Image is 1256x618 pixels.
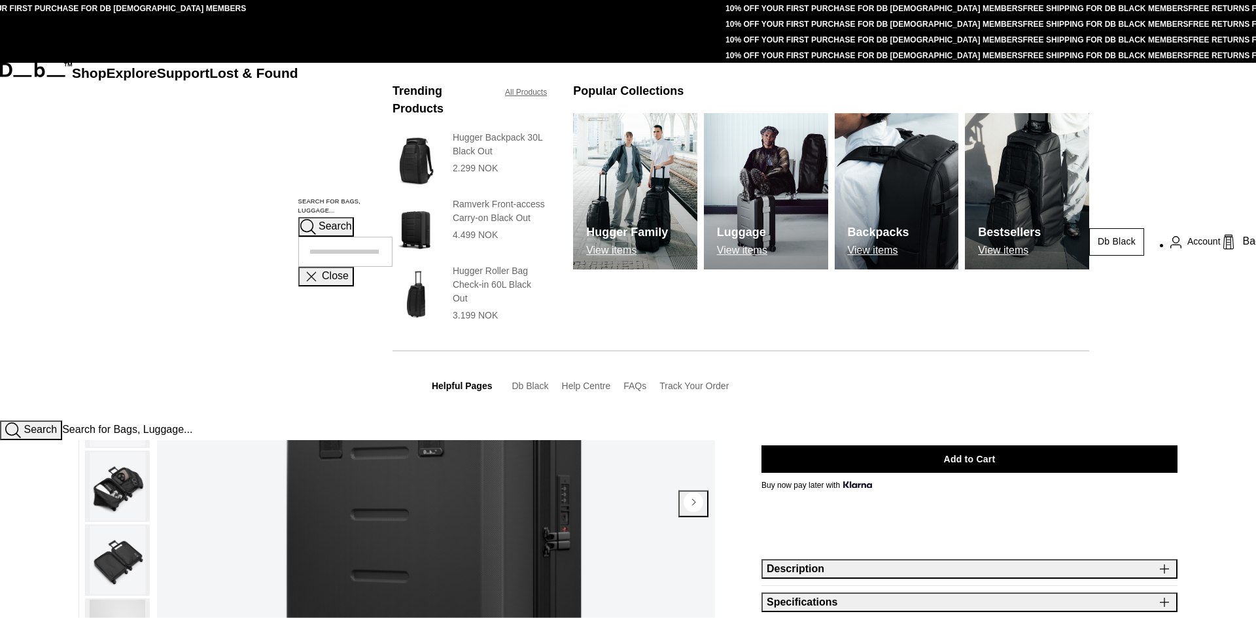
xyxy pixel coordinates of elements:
a: 10% OFF YOUR FIRST PURCHASE FOR DB [DEMOGRAPHIC_DATA] MEMBERS [725,51,1022,60]
a: Db Bestsellers View items [965,113,1089,269]
span: Account [1187,235,1221,249]
a: FAQs [623,381,646,391]
span: Close [322,270,349,281]
button: Ramverk Carry-on Black Out [85,524,150,596]
h3: Bestsellers [978,224,1041,241]
h3: Popular Collections [573,82,684,100]
h3: Hugger Family [586,224,668,241]
h3: Luggage [717,224,767,241]
button: Next slide [678,490,708,517]
img: Ramverk Carry-on Black Out [90,526,145,594]
label: Search for Bags, Luggage... [298,197,392,216]
a: Db Black [1089,228,1144,256]
h3: Hugger Roller Bag Check-in 60L Black Out [453,264,547,305]
nav: Main Navigation [72,63,298,421]
span: Buy now pay later with [761,479,872,491]
a: Db Black [512,381,548,391]
a: FREE SHIPPING FOR DB BLACK MEMBERS [1023,20,1189,29]
img: Hugger Roller Bag Check-in 60L Black Out [392,264,440,324]
p: View items [848,245,909,256]
h3: Trending Products [392,82,492,118]
img: Ramverk Front-access Carry-on Black Out [392,197,440,258]
button: Specifications [761,592,1177,612]
button: Add to Cart [761,445,1177,473]
p: View items [586,245,668,256]
h3: Hugger Backpack 30L Black Out [453,131,547,158]
img: Db [573,113,697,269]
a: 10% OFF YOUR FIRST PURCHASE FOR DB [DEMOGRAPHIC_DATA] MEMBERS [725,20,1022,29]
a: Explore [107,65,157,80]
h3: Backpacks [848,224,909,241]
a: Hugger Roller Bag Check-in 60L Black Out Hugger Roller Bag Check-in 60L Black Out 3.199 NOK [392,264,547,324]
button: Description [761,559,1177,579]
a: Lost & Found [209,65,298,80]
a: Db Luggage View items [704,113,828,269]
a: FREE SHIPPING FOR DB BLACK MEMBERS [1023,35,1189,44]
span: Search [24,424,57,436]
p: View items [978,245,1041,256]
a: Shop [72,65,107,80]
img: Db [965,113,1089,269]
span: 2.299 NOK [453,163,498,173]
p: View items [717,245,767,256]
img: Db [704,113,828,269]
a: Account [1170,234,1221,250]
h3: Ramverk Front-access Carry-on Black Out [453,197,547,225]
a: All Products [505,86,547,98]
a: Db Backpacks View items [835,113,959,269]
span: Search [319,220,352,232]
img: {"height" => 20, "alt" => "Klarna"} [843,481,871,488]
button: Close [298,267,354,286]
a: Ramverk Front-access Carry-on Black Out Ramverk Front-access Carry-on Black Out 4.499 NOK [392,197,547,258]
a: 10% OFF YOUR FIRST PURCHASE FOR DB [DEMOGRAPHIC_DATA] MEMBERS [725,35,1022,44]
a: Help Centre [562,381,611,391]
span: 3.199 NOK [453,310,498,320]
a: Hugger Backpack 30L Black Out Hugger Backpack 30L Black Out 2.299 NOK [392,131,547,191]
a: FREE SHIPPING FOR DB BLACK MEMBERS [1023,51,1189,60]
a: FREE SHIPPING FOR DB BLACK MEMBERS [1023,4,1189,13]
h3: Helpful Pages [432,379,493,393]
img: Db [835,113,959,269]
a: Track Your Order [659,381,729,391]
a: Db Hugger Family View items [573,113,697,269]
a: Support [157,65,210,80]
a: 10% OFF YOUR FIRST PURCHASE FOR DB [DEMOGRAPHIC_DATA] MEMBERS [725,4,1022,13]
span: 4.499 NOK [453,230,498,240]
img: Ramverk Carry-on Black Out [90,452,145,521]
img: Hugger Backpack 30L Black Out [392,131,440,191]
button: Search [298,217,354,237]
button: Ramverk Carry-on Black Out [85,451,150,522]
